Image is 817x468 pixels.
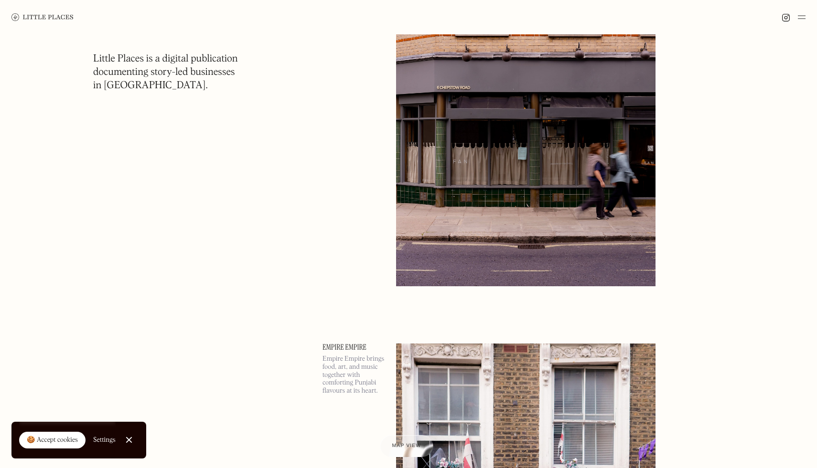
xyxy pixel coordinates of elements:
a: Close Cookie Popup [119,430,139,449]
a: Empire Empire [322,343,385,351]
h1: Little Places is a digital publication documenting story-led businesses in [GEOGRAPHIC_DATA]. [93,52,238,93]
div: 🍪 Accept cookies [27,436,78,445]
div: Settings [93,437,116,443]
p: Empire Empire brings food, art, and music together with comforting Punjabi flavours at its heart. [322,355,385,395]
div: Close Cookie Popup [129,440,129,440]
a: 🍪 Accept cookies [19,432,86,449]
a: Map view [380,435,433,457]
span: Map view [392,443,421,449]
a: Settings [93,429,116,451]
